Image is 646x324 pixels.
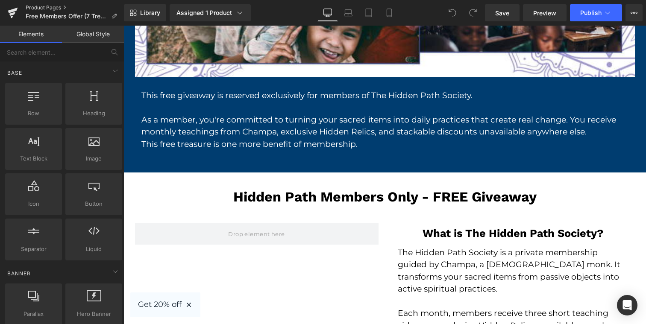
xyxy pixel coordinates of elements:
a: Global Style [62,26,124,43]
a: Mobile [379,4,399,21]
span: Separator [8,245,59,254]
span: Free Members Offer (7 Treasures Chakra Balance Necklace) [26,13,108,20]
button: Undo [444,4,461,21]
span: Liquid [68,245,120,254]
p: This free giveaway is reserved exclusively for members of The Hidden Path Society. [18,64,505,76]
a: Laptop [338,4,358,21]
span: The Hidden Path Society is a private membership guided by Champa, a [DEMOGRAPHIC_DATA] monk. It t... [274,222,497,269]
span: Save [495,9,509,18]
a: New Library [124,4,166,21]
h3: What is The Hidden Path Society? [274,201,505,214]
div: Open Intercom Messenger [617,295,637,315]
p: This free treasure is one more benefit of membership. [18,113,505,125]
span: Base [6,69,23,77]
span: Text Block [8,154,59,163]
button: Publish [570,4,622,21]
span: Hero Banner [68,309,120,318]
span: Banner [6,269,32,277]
button: Redo [464,4,482,21]
button: More [625,4,643,21]
a: Product Pages [26,4,124,11]
span: Preview [533,9,556,18]
a: Desktop [317,4,338,21]
div: To enrich screen reader interactions, please activate Accessibility in Grammarly extension settings [12,163,511,180]
span: Publish [580,9,602,16]
span: Heading [68,109,120,118]
p: As a member, you're committed to turning your sacred items into daily practices that create real ... [18,88,505,113]
span: Row [8,109,59,118]
span: Button [68,199,120,208]
span: Parallax [8,309,59,318]
span: Icon [8,199,59,208]
h1: Hidden Path Members Only - FREE Giveaway [12,163,511,180]
a: Tablet [358,4,379,21]
div: Assigned 1 Product [176,9,244,17]
span: Library [140,9,160,17]
a: Preview [523,4,567,21]
span: Image [68,154,120,163]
